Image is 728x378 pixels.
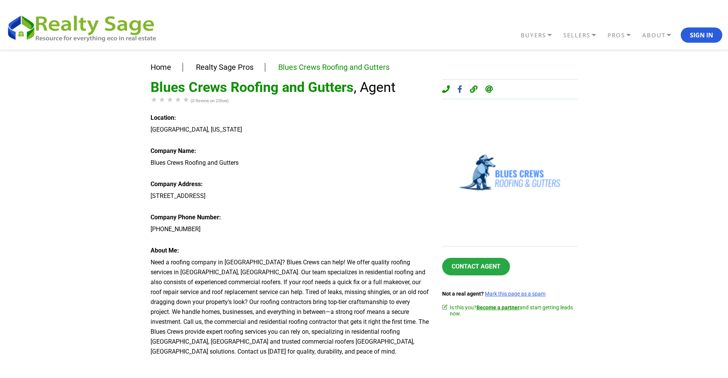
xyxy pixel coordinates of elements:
[278,63,390,72] a: Blues Crews Roofing and Gutters
[151,79,431,95] h1: Blues Crews Roofing and Gutters
[681,27,722,43] button: Sign In
[151,96,431,106] div: (0 Review on Zillow)
[442,291,577,297] div: Not a real agent?
[354,79,396,95] span: , Agent
[442,258,510,275] a: Contact Agent
[151,212,431,222] div: Company Phone Number:
[151,179,431,189] div: Company Address:
[485,291,545,297] a: Mark this page as a spam
[6,12,164,43] img: REALTY SAGE
[561,29,606,42] a: SELLERS
[151,113,431,123] div: Location:
[640,29,681,42] a: ABOUT
[151,158,431,168] div: Blues Crews Roofing and Gutters
[151,257,431,357] div: Need a roofing company in [GEOGRAPHIC_DATA]? Blues Crews can help! We offer quality roofing servi...
[476,304,520,310] a: Become a partner
[151,246,431,256] div: About Me:
[151,63,171,72] a: Home
[606,29,640,42] a: PROS
[519,29,561,42] a: BUYERS
[151,96,191,103] div: Rating of this product is 0 out of 5.
[196,63,253,72] a: Realty Sage Pros
[151,125,431,135] div: [GEOGRAPHIC_DATA], [US_STATE]
[151,191,431,201] div: [STREET_ADDRESS]
[151,146,431,156] div: Company Name:
[442,304,577,317] div: Is this you? and start getting leads now.
[151,224,431,234] div: [PHONE_NUMBER]
[442,105,577,240] img: Blues Crews Roofing and Gutters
